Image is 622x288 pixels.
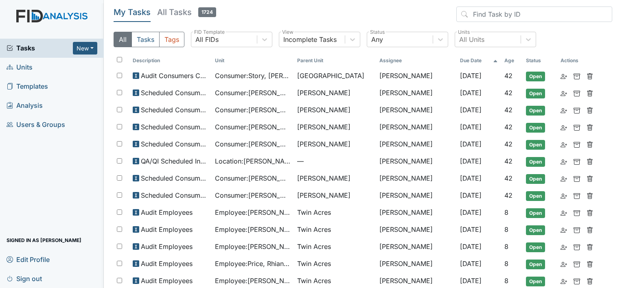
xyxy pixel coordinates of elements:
td: [PERSON_NAME] [376,187,457,204]
a: Delete [587,71,593,81]
span: Users & Groups [7,118,65,131]
a: Archive [574,242,580,251]
td: [PERSON_NAME] [376,153,457,170]
button: Tasks [131,32,160,47]
span: 1724 [198,7,216,17]
span: [DATE] [460,277,482,285]
button: All [114,32,132,47]
td: [PERSON_NAME] [376,85,457,102]
th: Toggle SortBy [212,54,294,68]
td: [PERSON_NAME] [376,204,457,221]
span: Open [526,225,545,235]
a: Archive [574,88,580,98]
span: Scheduled Consumer Chart Review [141,139,208,149]
span: Scheduled Consumer Chart Review [141,88,208,98]
h5: All Tasks [157,7,216,18]
span: 8 [504,208,508,216]
span: [GEOGRAPHIC_DATA] [297,71,364,81]
span: 42 [504,191,512,199]
span: Audit Employees [141,276,193,286]
button: Tags [159,32,184,47]
span: Open [526,106,545,116]
span: [DATE] [460,157,482,165]
span: 42 [504,157,512,165]
span: [DATE] [460,140,482,148]
span: [DATE] [460,191,482,199]
h5: My Tasks [114,7,151,18]
span: [DATE] [460,260,482,268]
span: Consumer : [PERSON_NAME] [215,190,291,200]
span: [DATE] [460,225,482,233]
td: [PERSON_NAME] [376,221,457,238]
th: Toggle SortBy [523,54,557,68]
span: Open [526,208,545,218]
span: Employee : Price, Rhianna [215,259,291,268]
span: Employee : [PERSON_NAME] [215,207,291,217]
span: Open [526,242,545,252]
span: Twin Acres [297,276,331,286]
span: 8 [504,225,508,233]
th: Assignee [376,54,457,68]
span: Open [526,277,545,286]
span: 8 [504,260,508,268]
a: Delete [587,190,593,200]
a: Archive [574,190,580,200]
span: [PERSON_NAME] [297,173,350,183]
span: Open [526,191,545,201]
span: Audit Employees [141,225,193,234]
span: Audit Consumers Charts [141,71,208,81]
span: [DATE] [460,106,482,114]
span: Edit Profile [7,253,50,266]
span: [DATE] [460,174,482,182]
a: Delete [587,225,593,234]
span: Analysis [7,99,43,112]
span: Employee : [PERSON_NAME] [215,276,291,286]
input: Toggle All Rows Selected [117,57,122,62]
span: [DATE] [460,123,482,131]
a: Archive [574,276,580,286]
span: 8 [504,242,508,251]
th: Toggle SortBy [457,54,501,68]
span: Open [526,89,545,98]
span: Open [526,260,545,269]
span: 42 [504,72,512,80]
span: [PERSON_NAME] [297,139,350,149]
span: Twin Acres [297,207,331,217]
a: Delete [587,173,593,183]
a: Archive [574,71,580,81]
a: Delete [587,156,593,166]
span: Consumer : Story, [PERSON_NAME] [215,71,291,81]
a: Archive [574,156,580,166]
td: [PERSON_NAME] [376,136,457,153]
span: [PERSON_NAME] [297,122,350,132]
a: Archive [574,105,580,115]
div: Incomplete Tasks [283,35,337,44]
span: Audit Employees [141,242,193,251]
a: Archive [574,207,580,217]
a: Archive [574,259,580,268]
span: Scheduled Consumer Chart Review [141,190,208,200]
span: 42 [504,174,512,182]
a: Archive [574,122,580,132]
span: Tasks [7,43,73,53]
span: Templates [7,80,48,93]
span: 42 [504,123,512,131]
span: Open [526,157,545,167]
span: Units [7,61,33,74]
span: [PERSON_NAME] [297,88,350,98]
span: Scheduled Consumer Chart Review [141,122,208,132]
a: Delete [587,105,593,115]
span: Open [526,140,545,150]
div: All FIDs [195,35,219,44]
a: Delete [587,122,593,132]
div: Type filter [114,32,184,47]
span: — [297,156,373,166]
input: Find Task by ID [456,7,612,22]
th: Toggle SortBy [294,54,376,68]
span: Consumer : [PERSON_NAME] [215,122,291,132]
span: 8 [504,277,508,285]
span: [PERSON_NAME] [297,105,350,115]
span: Twin Acres [297,225,331,234]
div: Any [371,35,383,44]
a: Delete [587,242,593,251]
